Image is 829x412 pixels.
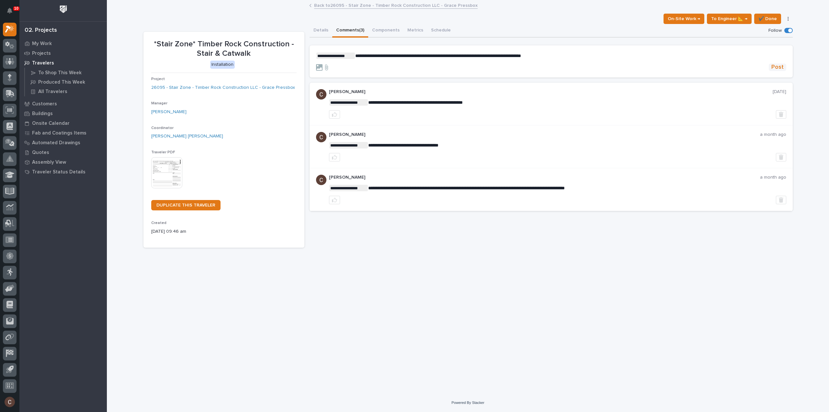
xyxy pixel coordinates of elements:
div: 02. Projects [25,27,57,34]
p: Quotes [32,150,49,156]
span: Manager [151,101,167,105]
p: a month ago [760,132,786,137]
p: [PERSON_NAME] [329,89,773,95]
button: like this post [329,153,340,161]
p: a month ago [760,175,786,180]
a: Onsite Calendar [19,118,107,128]
p: [DATE] [773,89,786,95]
p: [PERSON_NAME] [329,175,760,180]
p: Fab and Coatings Items [32,130,86,136]
a: Projects [19,48,107,58]
button: like this post [329,196,340,204]
p: [PERSON_NAME] [329,132,760,137]
button: To Engineer 📐 → [707,14,752,24]
p: Automated Drawings [32,140,80,146]
button: Schedule [427,24,455,38]
a: All Travelers [25,87,107,96]
a: Fab and Coatings Items [19,128,107,138]
a: My Work [19,39,107,48]
span: Post [771,64,784,71]
button: Comments (3) [332,24,368,38]
p: *Stair Zone* Timber Rock Construction - Stair & Catwalk [151,40,297,58]
a: DUPLICATE THIS TRAVELER [151,200,221,210]
button: Post [769,64,786,71]
span: To Engineer 📐 → [711,15,747,23]
p: Produced This Week [38,79,85,85]
p: My Work [32,41,52,47]
img: Workspace Logo [57,3,69,15]
img: AGNmyxaji213nCK4JzPdPN3H3CMBhXDSA2tJ_sy3UIa5=s96-c [316,89,326,100]
button: Components [368,24,403,38]
button: On-Site Work → [664,14,704,24]
div: Installation [210,61,235,69]
a: [PERSON_NAME] [151,109,187,115]
button: Metrics [403,24,427,38]
span: ✔️ Done [758,15,777,23]
p: 10 [14,6,18,11]
img: AGNmyxaji213nCK4JzPdPN3H3CMBhXDSA2tJ_sy3UIa5=s96-c [316,175,326,185]
p: Projects [32,51,51,56]
button: users-avatar [3,395,17,409]
a: Traveler Status Details [19,167,107,177]
a: Powered By Stacker [451,401,484,405]
p: [DATE] 09:46 am [151,228,297,235]
p: To Shop This Week [38,70,82,76]
button: like this post [329,110,340,119]
p: All Travelers [38,89,67,95]
a: Assembly View [19,157,107,167]
a: 26095 - Stair Zone - Timber Rock Construction LLC - Grace Pressbox [151,84,295,91]
span: Traveler PDF [151,150,175,154]
span: On-Site Work → [668,15,700,23]
p: Buildings [32,111,53,117]
p: Travelers [32,60,54,66]
p: Traveler Status Details [32,169,85,175]
button: Details [310,24,332,38]
span: DUPLICATE THIS TRAVELER [156,203,215,207]
button: Notifications [3,4,17,18]
p: Follow [768,28,782,33]
a: [PERSON_NAME] [PERSON_NAME] [151,133,223,140]
div: Notifications10 [8,8,17,18]
span: Created [151,221,166,225]
p: Customers [32,101,57,107]
a: Produced This Week [25,77,107,87]
a: Back to26095 - Stair Zone - Timber Rock Construction LLC - Grace Pressbox [314,1,478,9]
button: Delete post [776,153,786,161]
img: AGNmyxaji213nCK4JzPdPN3H3CMBhXDSA2tJ_sy3UIa5=s96-c [316,132,326,142]
p: Onsite Calendar [32,121,70,126]
button: Delete post [776,110,786,119]
span: Coordinator [151,126,174,130]
a: Customers [19,99,107,109]
p: Assembly View [32,159,66,165]
a: Travelers [19,58,107,68]
span: Project [151,77,165,81]
a: To Shop This Week [25,68,107,77]
button: Delete post [776,196,786,204]
a: Buildings [19,109,107,118]
button: ✔️ Done [754,14,781,24]
a: Automated Drawings [19,138,107,147]
a: Quotes [19,147,107,157]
